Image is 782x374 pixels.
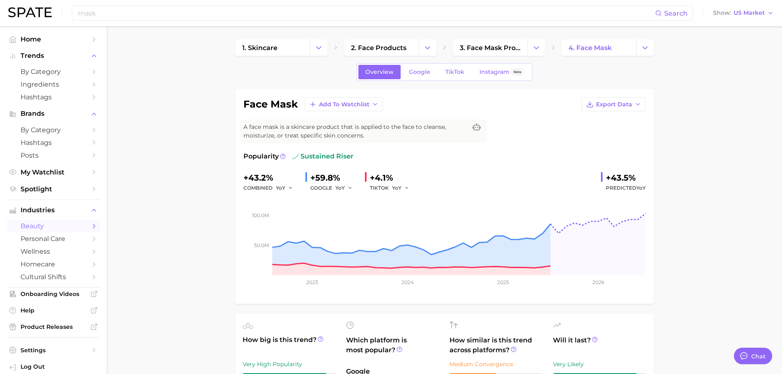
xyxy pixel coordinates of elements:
span: 4. face mask [569,44,612,52]
a: Ingredients [7,78,100,91]
span: by Category [21,68,86,76]
span: Home [21,35,86,43]
img: sustained riser [292,153,299,160]
span: Predicted [606,183,646,193]
span: Which platform is most popular? [346,335,440,363]
button: Industries [7,204,100,216]
div: +43.2% [243,171,299,184]
span: Google [409,69,430,76]
span: beauty [21,222,86,230]
tspan: 2023 [306,279,318,285]
button: YoY [335,183,353,193]
span: Hashtags [21,93,86,101]
span: Beta [514,69,521,76]
a: Product Releases [7,321,100,333]
img: SPATE [8,7,52,17]
a: Hashtags [7,91,100,103]
span: homecare [21,260,86,268]
input: Search here for a brand, industry, or ingredient [77,6,655,20]
span: Spotlight [21,185,86,193]
span: A face mask is a skincare product that is applied to the face to cleanse, moisturize, or treat sp... [243,123,467,140]
span: Onboarding Videos [21,290,86,298]
a: 1. skincare [235,39,310,56]
div: +43.5% [606,171,646,184]
div: TIKTOK [370,183,415,193]
a: by Category [7,124,100,136]
span: TikTok [445,69,464,76]
a: InstagramBeta [472,65,531,79]
span: Industries [21,207,86,214]
span: cultural shifts [21,273,86,281]
div: GOOGLE [310,183,358,193]
span: Ingredients [21,80,86,88]
button: ShowUS Market [711,8,776,18]
span: Trends [21,52,86,60]
span: 3. face mask products [460,44,521,52]
span: wellness [21,248,86,255]
span: Instagram [479,69,509,76]
a: Posts [7,149,100,162]
span: sustained riser [292,151,353,161]
a: Hashtags [7,136,100,149]
a: Settings [7,344,100,356]
button: YoY [392,183,410,193]
span: Add to Watchlist [319,101,369,108]
button: Change Category [527,39,545,56]
span: Popularity [243,151,279,161]
tspan: 2024 [401,279,413,285]
span: Will it last? [553,335,647,355]
div: +4.1% [370,171,415,184]
span: Posts [21,151,86,159]
a: wellness [7,245,100,258]
div: combined [243,183,299,193]
span: How big is this trend? [243,335,336,355]
span: YoY [335,184,345,191]
button: Change Category [636,39,654,56]
a: homecare [7,258,100,271]
a: Onboarding Videos [7,288,100,300]
a: Overview [358,65,401,79]
span: Export Data [596,101,632,108]
span: personal care [21,235,86,243]
span: YoY [276,184,285,191]
span: How similar is this trend across platforms? [449,335,543,355]
a: Google [402,65,437,79]
a: Home [7,33,100,46]
span: Settings [21,346,86,354]
div: Very Likely [553,359,647,369]
div: +59.8% [310,171,358,184]
span: 1. skincare [242,44,277,52]
button: Change Category [419,39,436,56]
a: 2. face products [344,39,419,56]
span: YoY [392,184,401,191]
a: My Watchlist [7,166,100,179]
a: 3. face mask products [453,39,527,56]
button: Trends [7,50,100,62]
a: by Category [7,65,100,78]
span: Log Out [21,363,94,370]
span: 2. face products [351,44,406,52]
tspan: 2025 [497,279,509,285]
span: by Category [21,126,86,134]
span: Show [713,11,731,15]
div: Very High Popularity [243,359,336,369]
span: My Watchlist [21,168,86,176]
span: Product Releases [21,323,86,330]
span: Brands [21,110,86,117]
h1: face mask [243,99,298,109]
button: Add to Watchlist [305,97,383,111]
span: Hashtags [21,139,86,147]
a: personal care [7,232,100,245]
a: beauty [7,220,100,232]
tspan: 2026 [592,279,604,285]
a: 4. face mask [562,39,636,56]
a: Help [7,304,100,317]
span: Help [21,307,86,314]
a: TikTok [438,65,471,79]
span: US Market [734,11,765,15]
a: Spotlight [7,183,100,195]
button: Brands [7,108,100,120]
button: YoY [276,183,294,193]
span: Overview [365,69,394,76]
button: Change Category [310,39,328,56]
